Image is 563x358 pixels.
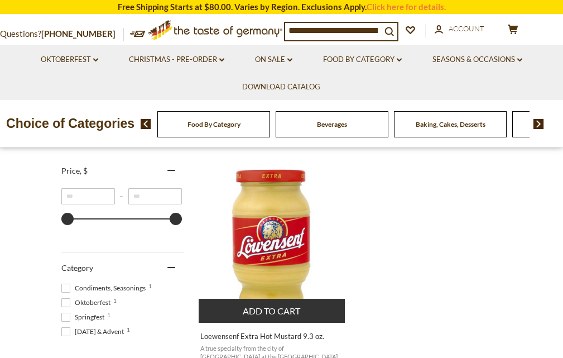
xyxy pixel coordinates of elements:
[148,283,152,289] span: 1
[200,331,345,341] span: Loewensenf Extra Hot Mustard 9.3 oz.
[323,54,402,66] a: Food By Category
[432,54,522,66] a: Seasons & Occasions
[367,2,446,12] a: Click here for details.
[141,119,151,129] img: previous arrow
[41,28,116,39] a: [PHONE_NUMBER]
[199,299,345,323] button: Add to cart
[61,312,108,322] span: Springfest
[113,298,117,303] span: 1
[317,120,347,128] a: Beverages
[127,327,130,332] span: 1
[80,166,88,175] span: , $
[187,120,240,128] a: Food By Category
[61,188,115,204] input: Minimum value
[115,192,128,201] span: –
[61,327,127,337] span: [DATE] & Advent
[255,54,292,66] a: On Sale
[533,119,544,129] img: next arrow
[416,120,485,128] a: Baking, Cakes, Desserts
[199,165,347,313] img: Lowensenf Extra Hot Mustard
[61,283,149,293] span: Condiments, Seasonings
[61,166,88,175] span: Price
[242,81,320,93] a: Download Catalog
[129,54,224,66] a: Christmas - PRE-ORDER
[449,24,484,33] span: Account
[61,263,93,273] span: Category
[107,312,110,318] span: 1
[128,188,182,204] input: Maximum value
[435,23,484,35] a: Account
[41,54,98,66] a: Oktoberfest
[61,298,114,308] span: Oktoberfest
